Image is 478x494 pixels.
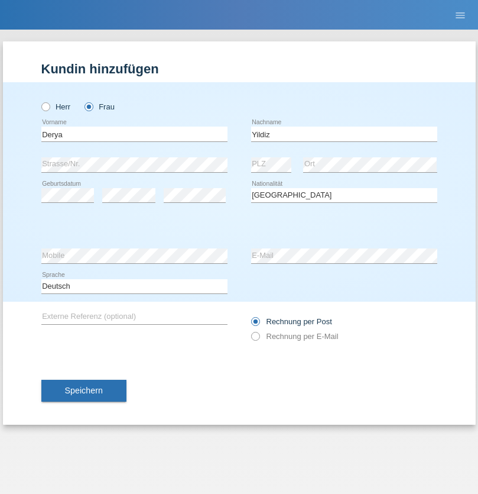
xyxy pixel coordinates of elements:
span: Speichern [65,386,103,395]
h1: Kundin hinzufügen [41,62,437,76]
input: Rechnung per E-Mail [251,332,259,347]
input: Rechnung per Post [251,317,259,332]
button: Speichern [41,380,126,402]
label: Rechnung per Post [251,317,332,326]
i: menu [454,9,466,21]
input: Herr [41,102,49,110]
label: Frau [84,102,115,111]
input: Frau [84,102,92,110]
label: Rechnung per E-Mail [251,332,339,341]
label: Herr [41,102,71,111]
a: menu [448,11,472,18]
